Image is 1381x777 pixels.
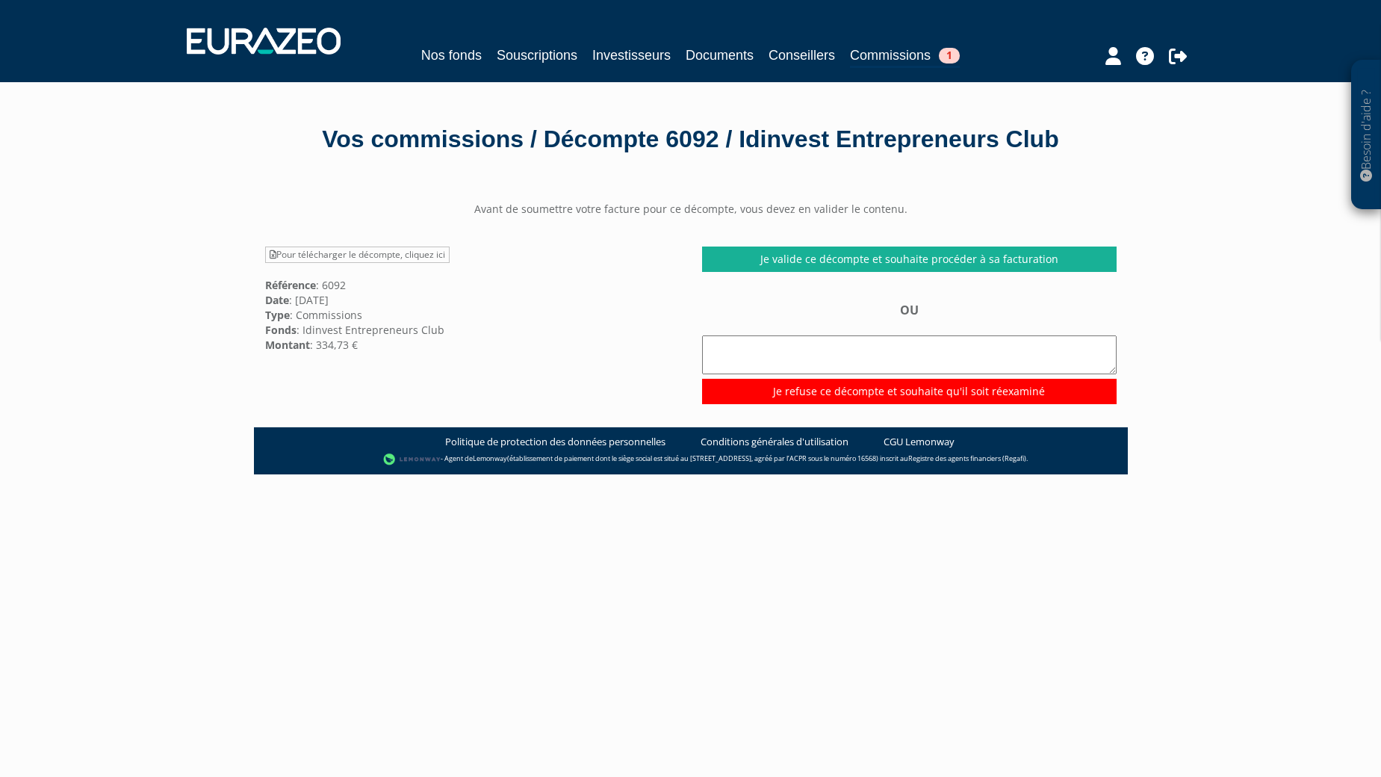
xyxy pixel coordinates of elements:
p: Besoin d'aide ? [1358,68,1375,202]
div: OU [702,302,1117,404]
img: logo-lemonway.png [383,452,441,467]
a: Documents [686,45,754,66]
a: Conseillers [769,45,835,66]
span: 1 [939,48,960,64]
a: Politique de protection des données personnelles [445,435,665,449]
div: Vos commissions / Décompte 6092 / Idinvest Entrepreneurs Club [265,123,1117,157]
a: Souscriptions [497,45,577,66]
a: Investisseurs [592,45,671,66]
div: - Agent de (établissement de paiement dont le siège social est situé au [STREET_ADDRESS], agréé p... [269,452,1113,467]
a: CGU Lemonway [884,435,955,449]
center: Avant de soumettre votre facture pour ce décompte, vous devez en valider le contenu. [254,202,1128,217]
strong: Fonds [265,323,297,337]
strong: Date [265,293,289,307]
strong: Référence [265,278,316,292]
strong: Montant [265,338,310,352]
strong: Type [265,308,290,322]
div: : 6092 : [DATE] : Commissions : Idinvest Entrepreneurs Club : 334,73 € [254,247,691,353]
a: Nos fonds [421,45,482,66]
input: Je refuse ce décompte et souhaite qu'il soit réexaminé [702,379,1117,404]
a: Commissions1 [850,45,960,68]
a: Je valide ce décompte et souhaite procéder à sa facturation [702,247,1117,272]
a: Pour télécharger le décompte, cliquez ici [265,247,450,263]
a: Registre des agents financiers (Regafi) [908,453,1026,463]
img: 1732889491-logotype_eurazeo_blanc_rvb.png [187,28,341,55]
a: Conditions générales d'utilisation [701,435,848,449]
a: Lemonway [473,453,507,463]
